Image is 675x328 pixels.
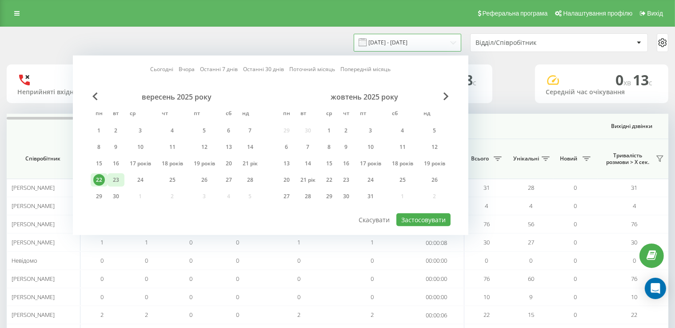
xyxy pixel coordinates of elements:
[228,127,231,134] font: 6
[98,143,101,151] font: 8
[145,238,148,246] font: 1
[295,157,321,170] div: 14 жовтня 2025 р.
[91,190,108,203] div: Пн 29 вер 2025 р.
[237,173,263,187] div: нд 28 вер 2025 р.
[101,256,104,264] font: 0
[101,275,104,283] font: 0
[113,176,119,184] font: 23
[243,160,258,167] font: 21 рік
[631,293,638,301] font: 10
[485,202,488,210] font: 4
[101,238,104,246] font: 1
[295,190,321,203] div: 28 жовтня 2025 р.
[158,108,172,121] abbr: четвер
[203,127,206,134] font: 5
[360,109,366,117] font: пт
[142,92,212,102] font: вересень 2025 року
[433,127,436,134] font: 5
[12,311,55,319] font: [PERSON_NAME]
[96,109,103,117] font: пн
[220,157,237,170] div: з 20 вересня 2025 року.
[12,202,55,210] font: [PERSON_NAME]
[201,143,208,151] font: 12
[156,140,188,154] div: чт 11 вер 2025 р.
[574,184,577,192] font: 0
[483,311,490,319] font: 22
[483,293,490,301] font: 10
[226,160,232,167] font: 20
[179,65,195,73] font: Вчора
[190,108,204,121] abbr: п'ятниця
[190,275,193,283] font: 0
[338,190,355,203] div: 30 жовтня 2025 р.
[220,124,237,137] div: сб 6 вер 2025 р.
[139,127,142,134] font: 3
[574,311,577,319] font: 0
[194,160,215,167] font: 19 років
[17,88,102,96] font: Неприйняті вхідні дзвінки
[483,184,490,192] font: 31
[237,157,263,170] div: нд 21 вер 2025 р.
[399,143,406,151] font: 11
[113,109,119,117] font: вт
[126,108,140,121] abbr: середа
[528,220,534,228] font: 56
[483,275,490,283] font: 76
[239,108,252,121] abbr: неділя
[530,202,533,210] font: 4
[26,155,61,162] font: Співробітник
[124,157,156,170] div: 17 вересня 2025 р.
[145,275,148,283] font: 0
[369,127,372,134] font: 3
[145,293,148,301] font: 0
[431,143,438,151] font: 12
[355,124,387,137] div: Пт 3 жовтня 2025 р.
[244,65,284,73] font: Останні 30 днів
[359,216,390,224] font: Скасувати
[513,155,539,162] font: Унікальні
[611,122,653,130] font: Вихідні дзвінки
[300,176,316,184] font: 21 рік
[371,275,374,283] font: 0
[278,173,295,187] div: Пн 20 жовтня 2025 р.
[249,127,252,134] font: 7
[649,78,652,88] font: с
[137,176,144,184] font: 24
[101,311,104,319] font: 2
[426,311,447,319] font: 00:00:06
[355,140,387,154] div: Пт 10 жовтня 2025 р.
[387,173,419,187] div: субота, 25 жовтня 2025 року.
[387,157,419,170] div: субота, 18 жовтня 2025 р.
[156,173,188,187] div: 25 вересня 2025 р.
[91,140,108,154] div: Пн 8 вер 2025 р.
[396,213,451,226] button: Застосовувати
[278,140,295,154] div: Пн 6 жовтня 2025 р.
[169,143,176,151] font: 11
[530,293,533,301] font: 9
[485,256,488,264] font: 0
[156,157,188,170] div: 18 вересня 2025 р.
[574,220,577,228] font: 0
[338,157,355,170] div: чт 16 жовтня 2025 р.
[392,160,413,167] font: 18 років
[194,109,200,117] font: пт
[401,127,404,134] font: 4
[326,160,332,167] font: 15
[12,184,55,192] font: [PERSON_NAME]
[91,173,108,187] div: Пн 22 вер 2025 р.
[278,190,295,203] div: Пн 27 жовтня 2025 р.
[130,109,136,117] font: ср
[528,275,534,283] font: 60
[323,108,336,121] abbr: середа
[113,160,119,167] font: 16
[574,293,577,301] font: 0
[101,293,104,301] font: 0
[301,109,307,117] font: вт
[236,238,240,246] font: 0
[326,192,332,200] font: 29
[236,311,240,319] font: 0
[631,275,638,283] font: 76
[355,190,387,203] div: Пт 31 жовтня 2025 р.
[280,108,293,121] abbr: понеділок
[355,157,387,170] div: Пт 17 жовтня 2025 р.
